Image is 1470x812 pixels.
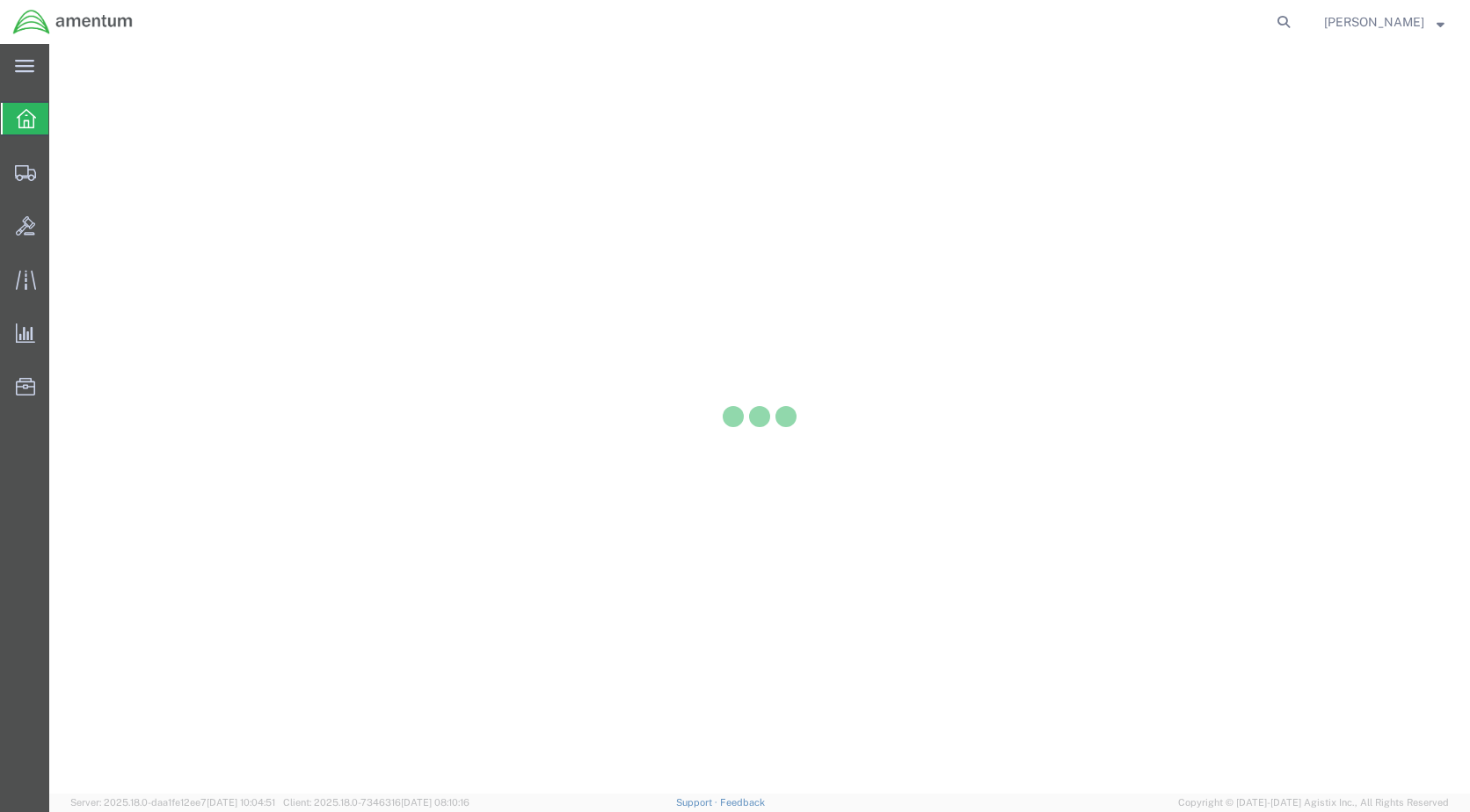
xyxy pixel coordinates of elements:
[676,797,720,808] a: Support
[720,797,765,808] a: Feedback
[1323,11,1445,33] button: [PERSON_NAME]
[207,797,275,808] span: [DATE] 10:04:51
[70,797,275,808] span: Server: 2025.18.0-daa1fe12ee7
[401,797,469,808] span: [DATE] 08:10:16
[12,9,134,35] img: logo
[283,797,469,808] span: Client: 2025.18.0-7346316
[1324,12,1424,32] span: Eric Aanesatd
[1178,795,1449,810] span: Copyright © [DATE]-[DATE] Agistix Inc., All Rights Reserved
